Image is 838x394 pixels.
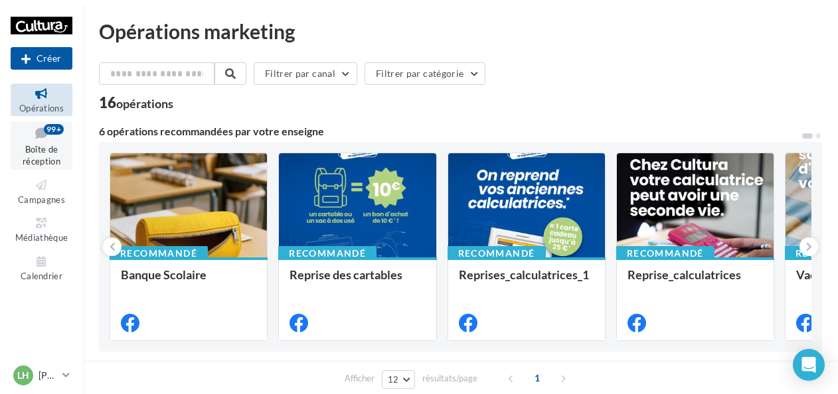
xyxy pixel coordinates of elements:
span: Banque Scolaire [121,267,207,282]
div: Recommandé [278,246,377,261]
span: Médiathèque [15,232,68,243]
div: Nouvelle campagne [11,47,72,70]
span: Boîte de réception [23,144,60,167]
a: Opérations [11,84,72,116]
span: Opérations [19,103,64,113]
button: Filtrer par canal [254,62,357,85]
div: Recommandé [110,246,208,261]
div: 16 [99,96,173,110]
div: 99+ [44,124,64,135]
div: Opérations marketing [99,21,822,41]
a: Calendrier [11,251,72,284]
div: Open Intercom Messenger [793,349,825,381]
button: 12 [382,370,416,389]
a: LH [PERSON_NAME] [11,363,72,388]
span: Afficher [345,372,375,385]
span: Reprise des cartables [290,267,402,282]
div: 6 opérations recommandées par votre enseigne [99,126,801,137]
button: Filtrer par catégorie [365,62,485,85]
p: [PERSON_NAME] [39,369,57,382]
span: 12 [388,374,399,385]
a: Campagnes [11,175,72,208]
div: Recommandé [616,246,714,261]
div: opérations [116,98,173,109]
a: Boîte de réception99+ [11,121,72,170]
button: Créer [11,47,72,70]
span: résultats/page [422,372,477,385]
span: Reprise_calculatrices [628,267,741,282]
span: 1 [527,367,548,389]
div: Recommandé [448,246,546,261]
span: LH [17,369,29,382]
a: Médiathèque [11,213,72,245]
span: Campagnes [18,194,65,205]
span: Reprises_calculatrices_1 [459,267,589,282]
span: Calendrier [21,271,62,281]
